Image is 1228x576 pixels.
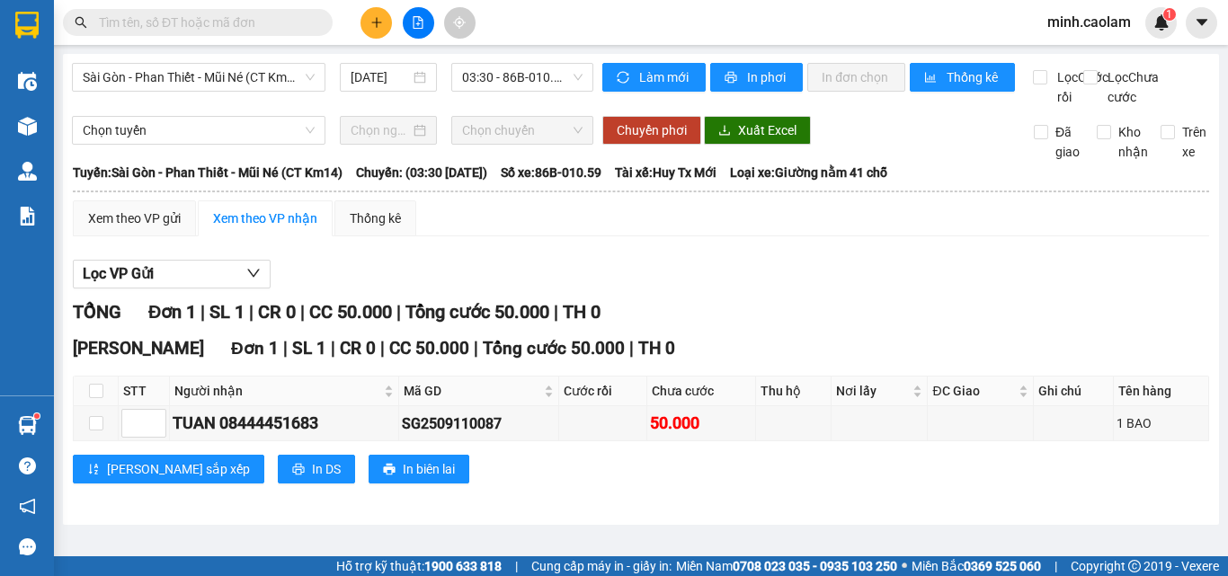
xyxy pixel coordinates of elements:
[1153,14,1170,31] img: icon-new-feature
[515,556,518,576] span: |
[910,63,1015,92] button: bar-chartThống kê
[351,67,410,87] input: 12/09/2025
[73,338,204,359] span: [PERSON_NAME]
[1034,377,1114,406] th: Ghi chú
[947,67,1001,87] span: Thống kê
[283,338,288,359] span: |
[351,120,410,140] input: Chọn ngày
[174,381,380,401] span: Người nhận
[807,63,905,92] button: In đơn chọn
[73,165,343,180] b: Tuyến: Sài Gòn - Phan Thiết - Mũi Né (CT Km14)
[83,64,315,91] span: Sài Gòn - Phan Thiết - Mũi Né (CT Km14)
[501,163,601,182] span: Số xe: 86B-010.59
[902,563,907,570] span: ⚪️
[292,463,305,477] span: printer
[340,338,376,359] span: CR 0
[964,559,1041,573] strong: 0369 525 060
[629,338,634,359] span: |
[1100,67,1161,107] span: Lọc Chưa cước
[617,71,632,85] span: sync
[718,124,731,138] span: download
[83,117,315,144] span: Chọn tuyến
[602,63,706,92] button: syncLàm mới
[563,301,601,323] span: TH 0
[87,463,100,477] span: sort-ascending
[474,338,478,359] span: |
[444,7,476,39] button: aim
[370,16,383,29] span: plus
[710,63,803,92] button: printerIn phơi
[73,455,264,483] button: sort-ascending[PERSON_NAME] sắp xếp
[647,377,756,406] th: Chưa cước
[249,301,254,323] span: |
[19,457,36,474] span: question-circle
[404,381,540,401] span: Mã GD
[1033,11,1145,33] span: minh.caolam
[462,64,583,91] span: 03:30 - 86B-010.59
[300,301,305,323] span: |
[15,12,39,39] img: logo-vxr
[650,411,752,436] div: 50.000
[19,498,36,515] span: notification
[200,301,205,323] span: |
[1186,7,1217,39] button: caret-down
[18,72,37,91] img: warehouse-icon
[638,338,675,359] span: TH 0
[639,67,691,87] span: Làm mới
[119,377,170,406] th: STT
[462,117,583,144] span: Chọn chuyến
[312,459,341,479] span: In DS
[602,116,701,145] button: Chuyển phơi
[1050,67,1111,107] span: Lọc Cước rồi
[360,7,392,39] button: plus
[209,301,245,323] span: SL 1
[399,406,559,441] td: SG2509110087
[554,301,558,323] span: |
[331,338,335,359] span: |
[99,13,311,32] input: Tìm tên, số ĐT hoặc mã đơn
[531,556,672,576] span: Cung cấp máy in - giấy in:
[18,207,37,226] img: solution-icon
[730,163,887,182] span: Loại xe: Giường nằm 41 chỗ
[88,208,181,228] div: Xem theo VP gửi
[1194,14,1210,31] span: caret-down
[213,208,317,228] div: Xem theo VP nhận
[405,301,549,323] span: Tổng cước 50.000
[336,556,502,576] span: Hỗ trợ kỹ thuật:
[73,301,121,323] span: TỔNG
[350,208,401,228] div: Thống kê
[73,260,271,288] button: Lọc VP Gửi
[396,301,401,323] span: |
[258,301,296,323] span: CR 0
[34,413,40,419] sup: 1
[309,301,392,323] span: CC 50.000
[83,262,154,285] span: Lọc VP Gửi
[424,559,502,573] strong: 1900 633 818
[1111,122,1155,162] span: Kho nhận
[1114,377,1209,406] th: Tên hàng
[380,338,385,359] span: |
[246,266,261,280] span: down
[292,338,326,359] span: SL 1
[615,163,716,182] span: Tài xế: Huy Tx Mới
[747,67,788,87] span: In phơi
[231,338,279,359] span: Đơn 1
[559,377,647,406] th: Cước rồi
[402,412,556,435] div: SG2509110087
[704,116,811,145] button: downloadXuất Excel
[733,559,897,573] strong: 0708 023 035 - 0935 103 250
[19,538,36,555] span: message
[836,381,909,401] span: Nơi lấy
[676,556,897,576] span: Miền Nam
[148,301,196,323] span: Đơn 1
[932,381,1015,401] span: ĐC Giao
[725,71,740,85] span: printer
[1054,556,1057,576] span: |
[173,411,396,436] div: TUAN 08444451683
[453,16,466,29] span: aim
[18,416,37,435] img: warehouse-icon
[403,459,455,479] span: In biên lai
[1166,8,1172,21] span: 1
[1048,122,1087,162] span: Đã giao
[1117,413,1206,433] div: 1 BAO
